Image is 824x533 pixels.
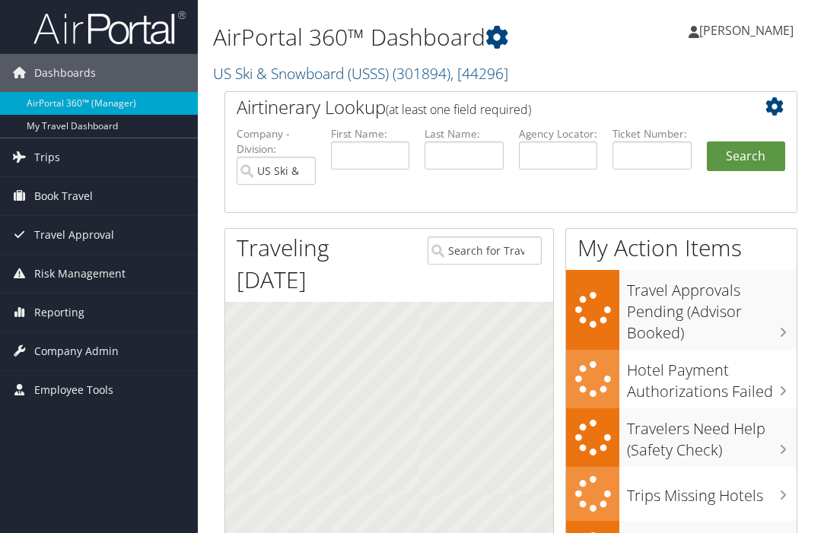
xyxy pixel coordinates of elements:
[213,63,508,84] a: US Ski & Snowboard (USSS)
[237,232,405,296] h1: Traveling [DATE]
[689,8,809,53] a: [PERSON_NAME]
[707,141,786,172] button: Search
[699,22,794,39] span: [PERSON_NAME]
[34,138,60,176] span: Trips
[519,126,598,141] label: Agency Locator:
[566,350,797,408] a: Hotel Payment Authorizations Failed
[331,126,410,141] label: First Name:
[213,21,610,53] h1: AirPortal 360™ Dashboard
[237,126,316,157] label: Company - Division:
[425,126,504,141] label: Last Name:
[237,94,737,120] h2: Airtinerary Lookup
[627,352,797,402] h3: Hotel Payment Authorizations Failed
[34,371,113,409] span: Employee Tools
[566,467,797,521] a: Trips Missing Hotels
[450,63,508,84] span: , [ 44296 ]
[34,293,84,332] span: Reporting
[34,255,126,293] span: Risk Management
[627,411,797,461] h3: Travelers Need Help (Safety Check)
[34,332,119,370] span: Company Admin
[386,101,531,118] span: (at least one field required)
[566,270,797,350] a: Travel Approvals Pending (Advisor Booked)
[34,216,114,254] span: Travel Approval
[566,232,797,264] h1: My Action Items
[428,236,542,265] input: Search for Traveler
[566,408,797,467] a: Travelers Need Help (Safety Check)
[33,10,186,46] img: airportal-logo.png
[34,177,93,215] span: Book Travel
[627,477,797,506] h3: Trips Missing Hotels
[612,126,692,141] label: Ticket Number:
[393,63,450,84] span: ( 301894 )
[627,272,797,344] h3: Travel Approvals Pending (Advisor Booked)
[34,54,96,92] span: Dashboards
